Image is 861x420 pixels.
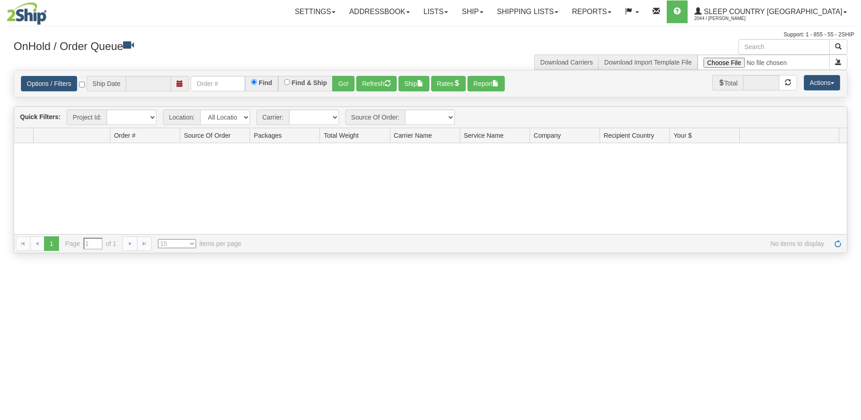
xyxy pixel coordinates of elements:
[604,59,692,66] a: Download Import Template File
[674,131,692,140] span: Your $
[399,76,429,91] button: Ship
[431,76,466,91] button: Rates
[20,112,60,121] label: Quick Filters:
[804,75,840,90] button: Actions
[21,76,77,91] a: Options / Filters
[738,39,830,55] input: Search
[259,80,272,86] label: Find
[831,236,845,251] a: Refresh
[184,131,231,140] span: Source Of Order
[256,110,289,125] span: Carrier:
[87,76,126,91] span: Ship Date
[345,110,405,125] span: Source Of Order:
[464,131,504,140] span: Service Name
[254,131,281,140] span: Packages
[332,76,354,91] button: Go!
[540,59,593,66] a: Download Carriers
[455,0,490,23] a: Ship
[324,131,359,140] span: Total Weight
[163,110,200,125] span: Location:
[7,2,47,25] img: logo2044.jpg
[67,110,107,125] span: Project Id:
[254,239,824,248] span: No items to display
[467,76,505,91] button: Report
[14,39,424,52] h3: OnHold / Order Queue
[694,14,763,23] span: 2044 / [PERSON_NAME]
[342,0,417,23] a: Addressbook
[829,39,847,55] button: Search
[698,55,830,70] input: Import
[702,8,842,15] span: Sleep Country [GEOGRAPHIC_DATA]
[158,239,241,248] span: items per page
[288,0,342,23] a: Settings
[292,80,327,86] label: Find & Ship
[356,76,397,91] button: Refresh
[394,131,432,140] span: Carrier Name
[712,75,743,90] span: Total
[490,0,565,23] a: Shipping lists
[191,76,245,91] input: Order #
[7,31,854,39] div: Support: 1 - 855 - 55 - 2SHIP
[534,131,561,140] span: Company
[14,107,847,128] div: grid toolbar
[65,238,117,250] span: Page of 1
[688,0,854,23] a: Sleep Country [GEOGRAPHIC_DATA] 2044 / [PERSON_NAME]
[44,236,59,251] span: 1
[565,0,618,23] a: Reports
[417,0,455,23] a: Lists
[114,131,135,140] span: Order #
[604,131,654,140] span: Recipient Country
